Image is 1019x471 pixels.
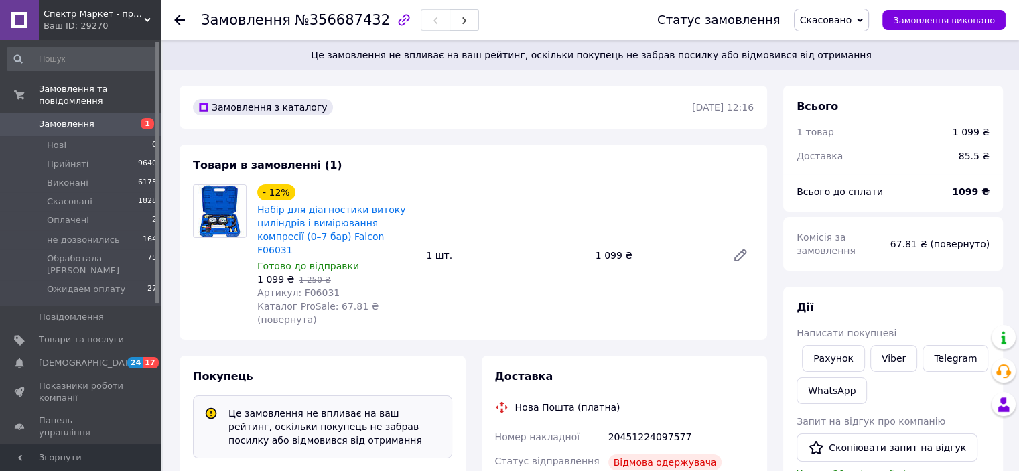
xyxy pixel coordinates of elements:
span: 75 [147,253,157,277]
span: Номер накладної [495,431,580,442]
span: Виконані [47,177,88,189]
span: Написати покупцеві [797,328,896,338]
div: Нова Пошта (платна) [512,401,624,414]
span: Запит на відгук про компанію [797,416,945,427]
span: Готово до відправки [257,261,359,271]
div: 1 099 ₴ [953,125,990,139]
div: Замовлення з каталогу [193,99,333,115]
span: Замовлення виконано [893,15,995,25]
span: 1 099 ₴ [257,274,294,285]
div: Статус замовлення [657,13,780,27]
span: Всього до сплати [797,186,883,197]
div: Ваш ID: 29270 [44,20,161,32]
div: 20451224097577 [606,425,756,449]
span: Товари та послуги [39,334,124,346]
button: Замовлення виконано [882,10,1006,30]
span: Скасовані [47,196,92,208]
span: не дозвонились [47,234,120,246]
span: 1 250 ₴ [299,275,330,285]
span: №356687432 [295,12,390,28]
button: Рахунок [802,345,865,372]
a: Редагувати [727,242,754,269]
span: 9640 [138,158,157,170]
div: Повернутися назад [174,13,185,27]
div: 1 шт. [421,246,590,265]
span: Ожидаем оплату [47,283,125,295]
span: Покупець [193,370,253,383]
span: Замовлення [39,118,94,130]
span: Повідомлення [39,311,104,323]
span: 17 [143,357,158,368]
span: Панель управління [39,415,124,439]
div: Це замовлення не впливає на ваш рейтинг, оскільки покупець не забрав посилку або відмовився від о... [223,407,446,447]
a: Viber [870,345,917,372]
span: Доставка [797,151,843,161]
b: 1099 ₴ [952,186,990,197]
span: 1 [141,118,154,129]
span: Замовлення [201,12,291,28]
span: 24 [127,357,143,368]
a: WhatsApp [797,377,867,404]
span: Комісія за замовлення [797,232,856,256]
input: Пошук [7,47,158,71]
span: Це замовлення не впливає на ваш рейтинг, оскільки покупець не забрав посилку або відмовився від о... [180,48,1003,62]
span: 1 товар [797,127,834,137]
div: 1 099 ₴ [590,246,722,265]
span: Статус відправлення [495,456,600,466]
span: Замовлення та повідомлення [39,83,161,107]
span: Доставка [495,370,553,383]
span: 164 [143,234,157,246]
div: 85.5 ₴ [951,141,998,171]
span: Скасовано [800,15,852,25]
span: Прийняті [47,158,88,170]
span: Дії [797,301,813,314]
span: Всього [797,100,838,113]
img: Набір для діагностики витоку циліндрів і вимірювання компресії (0–7 бар) Falcon F06031 [194,185,246,237]
span: 2 [152,214,157,226]
span: 27 [147,283,157,295]
button: Скопіювати запит на відгук [797,433,977,462]
time: [DATE] 12:16 [692,102,754,113]
span: Обработала [PERSON_NAME] [47,253,147,277]
span: Оплачені [47,214,89,226]
span: 1828 [138,196,157,208]
a: Набір для діагностики витоку циліндрів і вимірювання компресії (0–7 бар) Falcon F06031 [257,204,405,255]
a: Telegram [923,345,988,372]
span: Каталог ProSale: 67.81 ₴ (повернута) [257,301,379,325]
span: Артикул: F06031 [257,287,340,298]
span: [DEMOGRAPHIC_DATA] [39,357,138,369]
span: Товари в замовленні (1) [193,159,342,172]
span: Нові [47,139,66,151]
span: Спектр Маркет - професійне обладнання та інструмент [44,8,144,20]
span: Показники роботи компанії [39,380,124,404]
div: Відмова одержувача [608,454,722,470]
div: - 12% [257,184,295,200]
span: 67.81 ₴ (повернуто) [890,239,990,249]
span: 0 [152,139,157,151]
span: 6175 [138,177,157,189]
